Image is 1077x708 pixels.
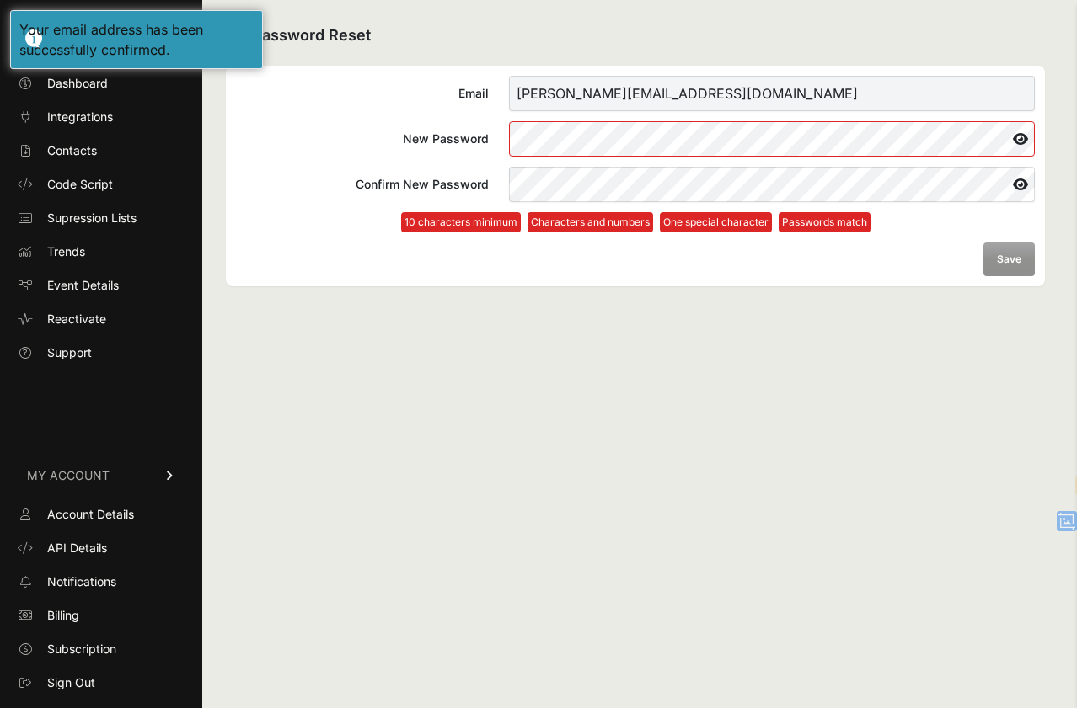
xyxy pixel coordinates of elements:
span: Account Details [47,506,134,523]
a: API Details [10,535,192,562]
span: Code Script [47,176,113,193]
a: Reactivate [10,306,192,333]
span: Event Details [47,277,119,294]
a: Event Details [10,272,192,299]
li: Passwords match [779,212,871,232]
input: Email [509,76,1035,111]
span: Sign Out [47,674,95,691]
span: Supression Lists [47,210,137,226]
span: Support [47,344,92,361]
li: One special character [660,212,772,232]
input: New Password [509,121,1035,157]
a: Account Details [10,501,192,528]
span: Billing [47,607,79,624]
span: Trends [47,243,85,260]
a: Trends [10,238,192,265]
span: Dashboard [47,75,108,92]
input: Confirm New Password [509,167,1035,202]
span: MY ACCOUNT [27,467,110,484]
span: API Details [47,540,107,556]
a: MY ACCOUNT [10,450,192,501]
a: Notifications [10,568,192,595]
span: Contacts [47,142,97,159]
a: Contacts [10,137,192,164]
span: Subscription [47,641,116,657]
a: Integrations [10,104,192,130]
span: Reactivate [47,311,106,327]
span: Integrations [47,109,113,125]
div: New Password [236,130,489,147]
a: Code Script [10,171,192,198]
a: Supression Lists [10,205,192,232]
div: Confirm New Password [236,176,489,193]
div: Your email address has been successfully confirmed. [19,19,254,60]
div: Email [236,85,489,102]
a: Sign Out [10,669,192,696]
a: Billing [10,602,192,629]
a: Dashboard [10,70,192,97]
a: Support [10,339,192,366]
h2: Password Reset [226,24,1045,49]
li: 10 characters minimum [401,212,521,232]
span: Notifications [47,573,116,590]
li: Characters and numbers [528,212,653,232]
a: Subscription [10,636,192,663]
